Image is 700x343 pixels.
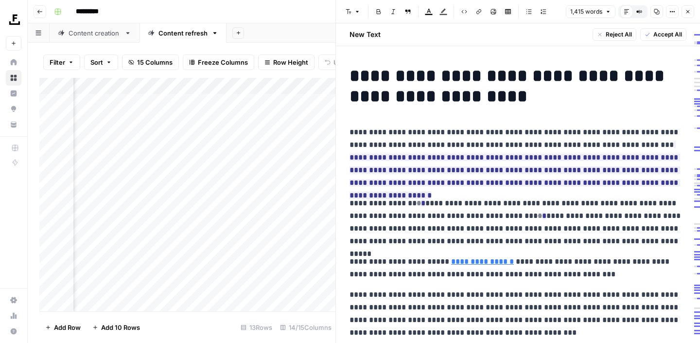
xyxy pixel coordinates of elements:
[6,308,21,324] a: Usage
[54,323,81,332] span: Add Row
[43,54,80,70] button: Filter
[258,54,315,70] button: Row Height
[140,23,227,43] a: Content refresh
[87,320,146,335] button: Add 10 Rows
[198,57,248,67] span: Freeze Columns
[350,30,381,39] h2: New Text
[50,57,65,67] span: Filter
[6,324,21,339] button: Help + Support
[570,7,602,16] span: 1,415 words
[6,8,21,32] button: Workspace: Foundation Inc.
[69,28,121,38] div: Content creation
[122,54,179,70] button: 15 Columns
[6,86,21,101] a: Insights
[640,28,686,41] button: Accept All
[318,54,356,70] button: Undo
[6,117,21,132] a: Your Data
[158,28,208,38] div: Content refresh
[137,57,173,67] span: 15 Columns
[101,323,140,332] span: Add 10 Rows
[6,70,21,86] a: Browse
[273,57,308,67] span: Row Height
[39,320,87,335] button: Add Row
[183,54,254,70] button: Freeze Columns
[6,101,21,117] a: Opportunities
[566,5,615,18] button: 1,415 words
[90,57,103,67] span: Sort
[237,320,276,335] div: 13 Rows
[84,54,118,70] button: Sort
[50,23,140,43] a: Content creation
[6,54,21,70] a: Home
[593,28,636,41] button: Reject All
[6,292,21,308] a: Settings
[276,320,335,335] div: 14/15 Columns
[606,30,632,39] span: Reject All
[6,11,23,29] img: Foundation Inc. Logo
